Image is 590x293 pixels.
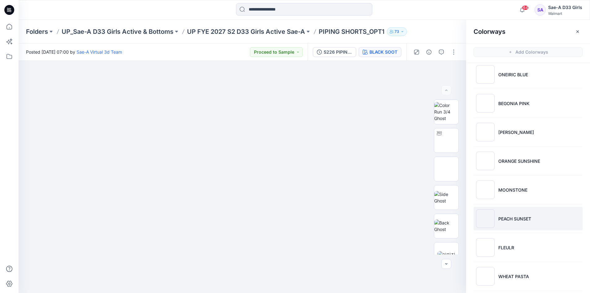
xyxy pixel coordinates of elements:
button: 73 [387,27,407,36]
a: UP FYE 2027 S2 D33 Girls Active Sae-A [187,27,305,36]
p: WHEAT PASTA [498,273,529,280]
img: Color Run 3/4 Ghost [434,102,458,122]
img: WHEAT PASTA [476,267,495,286]
p: ONEIRIC BLUE [498,71,528,78]
img: BEGONIA PINK [476,94,495,113]
button: Details [424,47,434,57]
p: PIPING SHORTS_OPT1 [319,27,384,36]
p: BEGONIA PINK [498,100,530,107]
h2: Colorways [474,28,505,35]
button: BLACK SOOT [359,47,401,57]
p: PEACH SUNSET [498,215,531,222]
div: Sae-A D33 Girls [548,4,582,11]
img: ONEIRIC BLUE [476,65,495,84]
img: MOONSTONE [476,180,495,199]
span: Posted [DATE] 07:00 by [26,49,122,55]
img: JADE STONE [476,123,495,141]
p: 73 [395,28,399,35]
button: S226 PIPING SHORTS_FULL COLORWAYS [313,47,356,57]
div: S226 PIPING SHORTS_FULL COLORWAYS [324,49,352,55]
img: 이미지 [437,251,455,258]
img: Side Ghost [434,191,458,204]
img: FLEULR [476,238,495,257]
p: ORANGE SUNSHINE [498,158,540,164]
img: PEACH SUNSET [476,209,495,228]
a: Folders [26,27,48,36]
div: BLACK SOOT [369,49,397,55]
p: MOONSTONE [498,187,527,193]
span: 64 [522,5,529,10]
img: ORANGE SUNSHINE [476,152,495,170]
a: Sae-A Virtual 3d Team [76,49,122,55]
div: SA [535,4,546,16]
p: FLEULR [498,244,514,251]
a: UP_Sae-A D33 Girls Active & Bottoms [62,27,173,36]
p: [PERSON_NAME] [498,129,534,135]
div: Walmart [548,11,582,16]
img: Back Ghost [434,220,458,233]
